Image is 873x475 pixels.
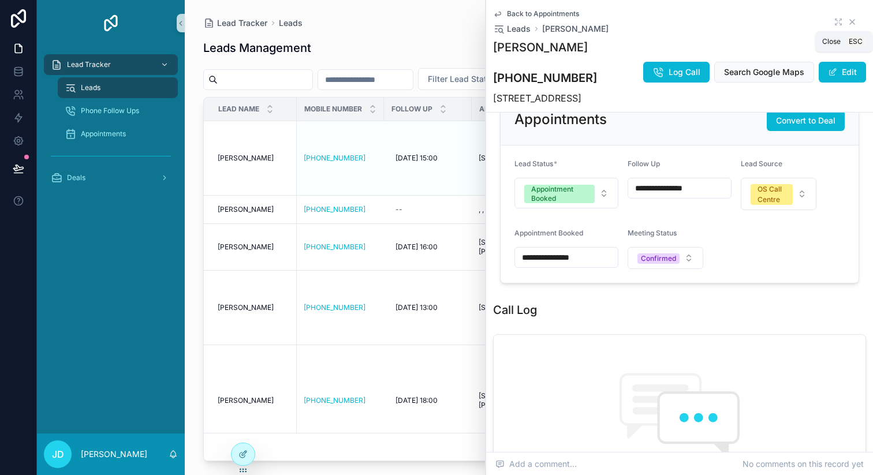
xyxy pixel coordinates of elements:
button: Convert to Deal [767,110,845,131]
div: -- [396,205,402,214]
button: Select Button [628,247,703,269]
span: Esc [846,37,865,46]
span: Appointments [81,129,126,139]
span: Mobile Number [304,104,362,114]
a: [STREET_ADDRESS][PERSON_NAME] [479,391,564,410]
span: No comments on this record yet [743,458,864,470]
span: [PERSON_NAME] [218,154,274,163]
a: [PERSON_NAME] [218,303,290,312]
a: -- [391,200,465,219]
a: Appointments [58,124,178,144]
a: [PHONE_NUMBER] [304,205,377,214]
span: Lead Tracker [217,17,267,29]
a: [DATE] 18:00 [391,391,465,410]
h1: [PERSON_NAME] [493,39,597,55]
a: Back to Appointments [493,9,579,18]
span: Leads [507,23,531,35]
button: Edit [819,62,866,83]
a: Phone Follow Ups [58,100,178,121]
span: Filter Lead Status [428,73,496,85]
span: Lead Source [741,159,782,168]
span: [STREET_ADDRESS] [479,303,545,312]
a: Lead Tracker [44,54,178,75]
a: Leads [58,77,178,98]
a: [PHONE_NUMBER] [304,396,377,405]
button: Search Google Maps [714,62,814,83]
a: [STREET_ADDRESS] [479,154,564,163]
span: [DATE] 15:00 [396,154,438,163]
span: Follow Up [391,104,432,114]
span: [PERSON_NAME] [218,242,274,252]
span: Lead Name [218,104,259,114]
span: [PERSON_NAME] [218,205,274,214]
span: Appointment Booked [514,229,583,237]
a: [PERSON_NAME] [218,242,290,252]
a: [DATE] 13:00 [391,298,465,317]
span: Back to Appointments [507,9,579,18]
a: Leads [279,17,303,29]
span: Lead Tracker [67,60,111,69]
span: Deals [67,173,85,182]
a: [DATE] 15:00 [391,149,465,167]
p: [PERSON_NAME] [81,448,147,460]
a: [PHONE_NUMBER] [304,205,365,214]
h4: [STREET_ADDRESS] [493,91,597,105]
span: Add a comment... [495,458,577,470]
h1: Leads Management [203,40,311,56]
span: [DATE] 18:00 [396,396,438,405]
span: Log Call [669,66,700,78]
a: [PHONE_NUMBER] [304,303,377,312]
span: Convert to Deal [776,115,835,126]
span: [PERSON_NAME] [218,303,274,312]
a: [STREET_ADDRESS] [479,303,564,312]
div: Appointment Booked [531,185,588,203]
a: [PHONE_NUMBER] [304,154,365,163]
h2: Appointments [514,110,607,129]
span: JD [52,447,64,461]
a: [PHONE_NUMBER] [304,303,365,312]
span: Leads [81,83,100,92]
a: , , [479,205,564,214]
span: Follow Up [628,159,660,168]
span: Address [479,104,513,114]
a: [PHONE_NUMBER] [304,154,377,163]
h1: Call Log [493,302,537,318]
a: [PHONE_NUMBER] [304,396,365,405]
a: [PERSON_NAME] [218,154,290,163]
div: scrollable content [37,46,185,203]
span: [STREET_ADDRESS] [479,154,545,163]
span: [DATE] 13:00 [396,303,438,312]
button: Select Button [514,178,618,208]
a: [PERSON_NAME] [218,205,290,214]
span: Lead Status [514,159,553,168]
span: Close [822,37,841,46]
span: Meeting Status [628,229,677,237]
a: [DATE] 16:00 [391,238,465,256]
a: Lead Tracker [203,17,267,29]
div: Confirmed [641,253,676,264]
span: [DATE] 16:00 [396,242,438,252]
a: [PHONE_NUMBER] [304,242,377,252]
a: Leads [493,23,531,35]
div: OS Call Centre [758,184,786,205]
button: Select Button [741,178,816,210]
a: [PERSON_NAME] [218,396,290,405]
a: Deals [44,167,178,188]
span: Phone Follow Ups [81,106,139,115]
h3: [PHONE_NUMBER] [493,69,597,87]
span: [PERSON_NAME] [218,396,274,405]
span: , , [479,205,484,214]
a: [PHONE_NUMBER] [304,242,365,252]
a: [STREET_ADDRESS][PERSON_NAME] [479,238,564,256]
img: App logo [102,14,120,32]
button: Log Call [643,62,710,83]
a: [PERSON_NAME] [542,23,609,35]
button: Select Button [418,68,520,90]
span: Search Google Maps [724,66,804,78]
